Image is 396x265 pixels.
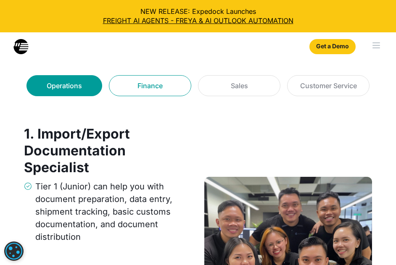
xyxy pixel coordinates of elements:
[24,126,130,176] strong: 1. Import/Export Documentation Specialist
[7,7,389,26] div: NEW RELEASE: Expedock Launches
[231,81,248,91] div: Sales
[256,174,396,265] iframe: Chat Widget
[300,81,357,91] div: Customer Service
[309,39,356,54] a: Get a Demo
[137,81,163,91] div: Finance
[47,81,82,91] div: Operations
[359,32,396,59] div: menu
[35,180,192,243] div: Tier 1 (Junior) can help you with document preparation, data entry, shipment tracking, basic cust...
[7,16,389,25] a: FREIGHT AI AGENTS - FREYA & AI OUTLOOK AUTOMATION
